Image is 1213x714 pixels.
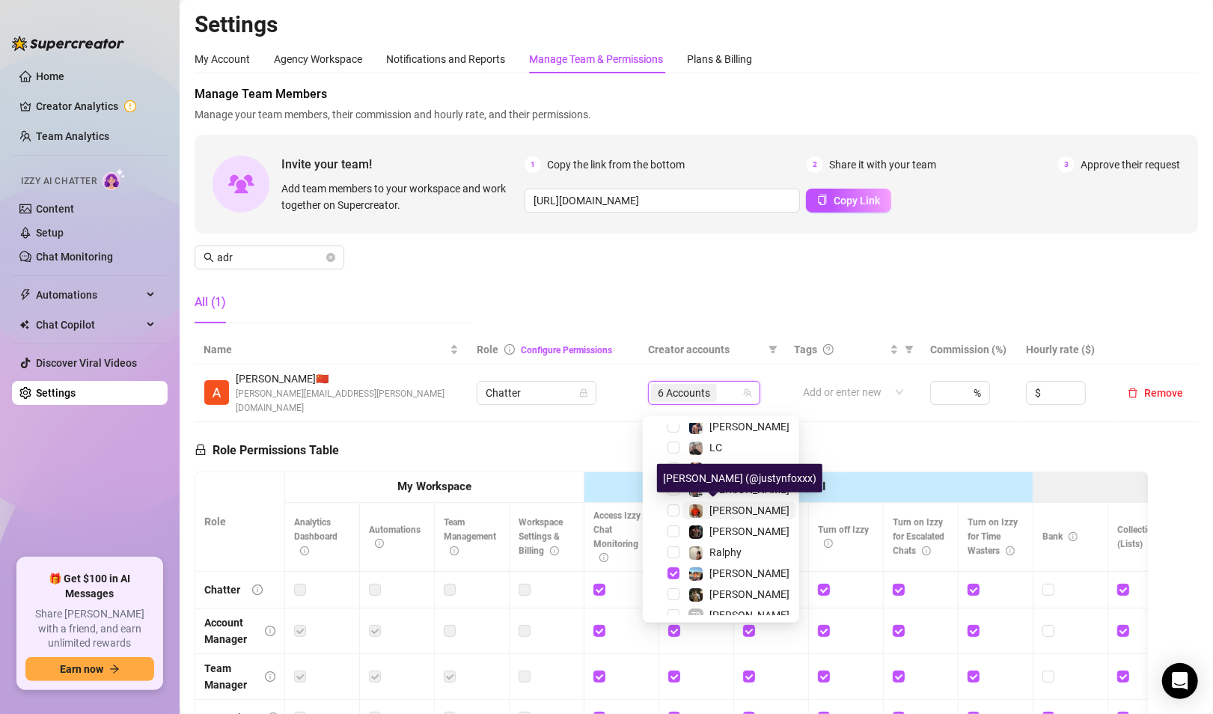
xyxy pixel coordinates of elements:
[195,335,468,364] th: Name
[689,442,703,455] img: LC
[824,539,833,548] span: info-circle
[19,320,29,330] img: Chat Copilot
[893,517,944,556] span: Turn on Izzy for Escalated Chats
[236,387,459,415] span: [PERSON_NAME][EMAIL_ADDRESS][PERSON_NAME][DOMAIN_NAME]
[807,156,823,173] span: 2
[444,517,496,556] span: Team Management
[529,51,663,67] div: Manage Team & Permissions
[36,203,74,215] a: Content
[1122,384,1189,402] button: Remove
[823,344,834,355] span: question-circle
[103,168,126,190] img: AI Chatter
[477,344,498,356] span: Role
[648,341,763,358] span: Creator accounts
[1081,156,1180,173] span: Approve their request
[386,51,505,67] div: Notifications and Reports
[60,663,103,675] span: Earn now
[294,517,337,556] span: Analytics Dashboard
[519,517,563,556] span: Workspace Settings & Billing
[36,70,64,82] a: Home
[709,546,742,558] span: Ralphy
[204,614,253,647] div: Account Manager
[902,338,917,361] span: filter
[486,382,587,404] span: Chatter
[766,338,780,361] span: filter
[921,335,1017,364] th: Commission (%)
[667,421,679,433] span: Select tree node
[252,585,263,595] span: info-circle
[195,442,339,460] h5: Role Permissions Table
[1162,663,1198,699] div: Open Intercom Messenger
[709,504,789,516] span: [PERSON_NAME]
[657,464,822,492] div: [PERSON_NAME] (@justynfoxxx)
[658,385,710,401] span: 6 Accounts
[689,525,703,539] img: Trent
[769,345,777,354] span: filter
[709,421,789,433] span: [PERSON_NAME]
[195,106,1198,123] span: Manage your team members, their commission and hourly rate, and their permissions.
[667,442,679,454] span: Select tree node
[195,293,226,311] div: All (1)
[504,344,515,355] span: info-circle
[829,156,936,173] span: Share it with your team
[1117,525,1162,549] span: Collections (Lists)
[667,588,679,600] span: Select tree node
[25,572,154,601] span: 🎁 Get $100 in AI Messages
[521,345,612,356] a: Configure Permissions
[450,546,459,555] span: info-circle
[195,472,285,572] th: Role
[204,341,447,358] span: Name
[204,380,229,405] img: Adrian Custodio
[1006,546,1015,555] span: info-circle
[281,155,525,174] span: Invite your team!
[550,546,559,555] span: info-circle
[1069,532,1078,541] span: info-circle
[25,607,154,651] span: Share [PERSON_NAME] with a friend, and earn unlimited rewards
[1144,387,1183,399] span: Remove
[689,588,703,602] img: Tony
[651,384,717,402] span: 6 Accounts
[21,174,97,189] span: Izzy AI Chatter
[905,345,914,354] span: filter
[689,421,703,434] img: Axel
[689,504,703,518] img: Justin
[834,195,880,207] span: Copy Link
[593,510,647,564] span: Access Izzy - Chat Monitoring
[36,94,156,118] a: Creator Analytics exclamation-circle
[818,525,869,549] span: Turn off Izzy
[195,444,207,456] span: lock
[667,525,679,537] span: Select tree node
[326,253,335,262] button: close-circle
[375,539,384,548] span: info-circle
[579,388,588,397] span: lock
[667,504,679,516] span: Select tree node
[274,51,362,67] div: Agency Workspace
[667,546,679,558] span: Select tree node
[667,567,679,579] span: Select tree node
[667,463,679,475] span: Select tree node
[1058,156,1075,173] span: 3
[195,85,1198,103] span: Manage Team Members
[109,664,120,674] span: arrow-right
[1017,335,1113,364] th: Hourly rate ($)
[204,252,214,263] span: search
[195,10,1198,39] h2: Settings
[204,660,253,693] div: Team Manager
[265,626,275,636] span: info-circle
[794,341,817,358] span: Tags
[968,517,1018,556] span: Turn on Izzy for Time Wasters
[195,51,250,67] div: My Account
[525,156,541,173] span: 1
[709,567,789,579] span: [PERSON_NAME]
[691,611,700,622] span: TR
[806,189,891,213] button: Copy Link
[265,671,275,682] span: info-circle
[217,249,323,266] input: Search members
[36,357,137,369] a: Discover Viral Videos
[369,525,421,549] span: Automations
[300,546,309,555] span: info-circle
[25,657,154,681] button: Earn nowarrow-right
[36,283,142,307] span: Automations
[709,525,789,537] span: [PERSON_NAME]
